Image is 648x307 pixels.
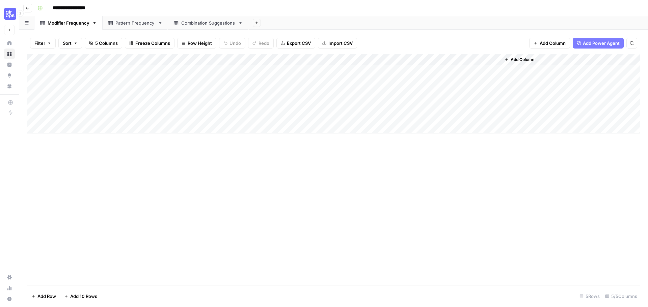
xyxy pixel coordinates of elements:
button: Import CSV [318,38,357,49]
div: 5 Rows [577,291,602,302]
a: Your Data [4,81,15,92]
button: Redo [248,38,274,49]
span: Import CSV [328,40,353,47]
div: Combination Suggestions [181,20,236,26]
div: Modifier Frequency [48,20,89,26]
button: Add 10 Rows [60,291,101,302]
button: Add Row [27,291,60,302]
button: Add Power Agent [573,38,624,49]
button: Workspace: Cohort 5 [4,5,15,22]
span: Redo [259,40,269,47]
button: Add Column [502,55,537,64]
span: Freeze Columns [135,40,170,47]
div: 5/5 Columns [602,291,640,302]
button: Freeze Columns [125,38,174,49]
a: Usage [4,283,15,294]
span: Add Column [540,40,566,47]
button: Sort [58,38,82,49]
img: Cohort 5 Logo [4,8,16,20]
a: Modifier Frequency [34,16,103,30]
a: Settings [4,272,15,283]
span: Add Row [37,293,56,300]
span: Row Height [188,40,212,47]
button: Export CSV [276,38,315,49]
span: Undo [230,40,241,47]
span: Sort [63,40,72,47]
span: Export CSV [287,40,311,47]
span: Add Power Agent [583,40,620,47]
button: Help + Support [4,294,15,304]
a: Combination Suggestions [168,16,249,30]
button: Row Height [177,38,216,49]
span: Add Column [511,57,534,63]
span: Add 10 Rows [70,293,97,300]
a: Home [4,38,15,49]
span: Filter [34,40,45,47]
a: Opportunities [4,70,15,81]
span: 5 Columns [95,40,118,47]
button: 5 Columns [85,38,122,49]
button: Filter [30,38,56,49]
a: Browse [4,49,15,59]
button: Add Column [529,38,570,49]
a: Insights [4,59,15,70]
button: Undo [219,38,245,49]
